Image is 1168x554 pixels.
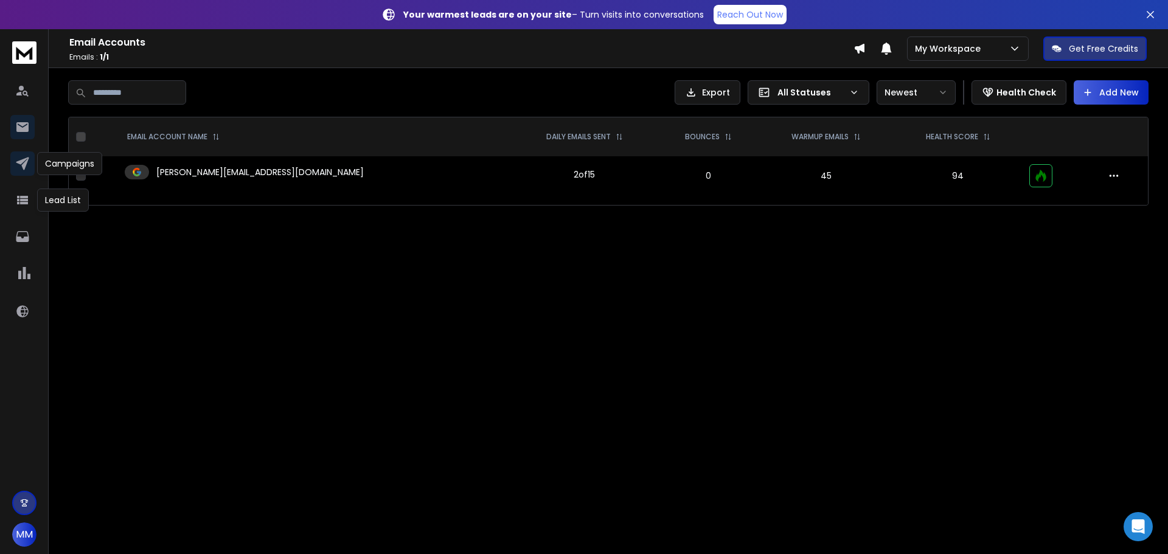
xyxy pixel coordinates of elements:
p: WARMUP EMAILS [791,132,849,142]
p: All Statuses [777,86,844,99]
strong: Your warmest leads are on your site [403,9,572,21]
img: logo [12,41,36,64]
span: 1 / 1 [100,52,109,62]
p: – Turn visits into conversations [403,9,704,21]
p: DAILY EMAILS SENT [546,132,611,142]
td: 45 [759,156,894,195]
p: Reach Out Now [717,9,783,21]
button: MM [12,522,36,547]
button: Export [675,80,740,105]
div: 2 of 15 [574,168,595,181]
div: Campaigns [37,152,102,175]
div: EMAIL ACCOUNT NAME [127,132,220,142]
p: BOUNCES [685,132,720,142]
p: HEALTH SCORE [926,132,978,142]
td: 94 [894,156,1022,195]
h1: Email Accounts [69,35,853,50]
button: Get Free Credits [1043,36,1147,61]
div: Open Intercom Messenger [1124,512,1153,541]
div: Lead List [37,189,89,212]
button: Newest [877,80,956,105]
a: Reach Out Now [714,5,787,24]
button: Add New [1074,80,1149,105]
button: Health Check [972,80,1066,105]
p: Emails : [69,52,853,62]
p: 0 [665,170,751,182]
p: Get Free Credits [1069,43,1138,55]
p: My Workspace [915,43,985,55]
p: [PERSON_NAME][EMAIL_ADDRESS][DOMAIN_NAME] [156,166,364,178]
p: Health Check [996,86,1056,99]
